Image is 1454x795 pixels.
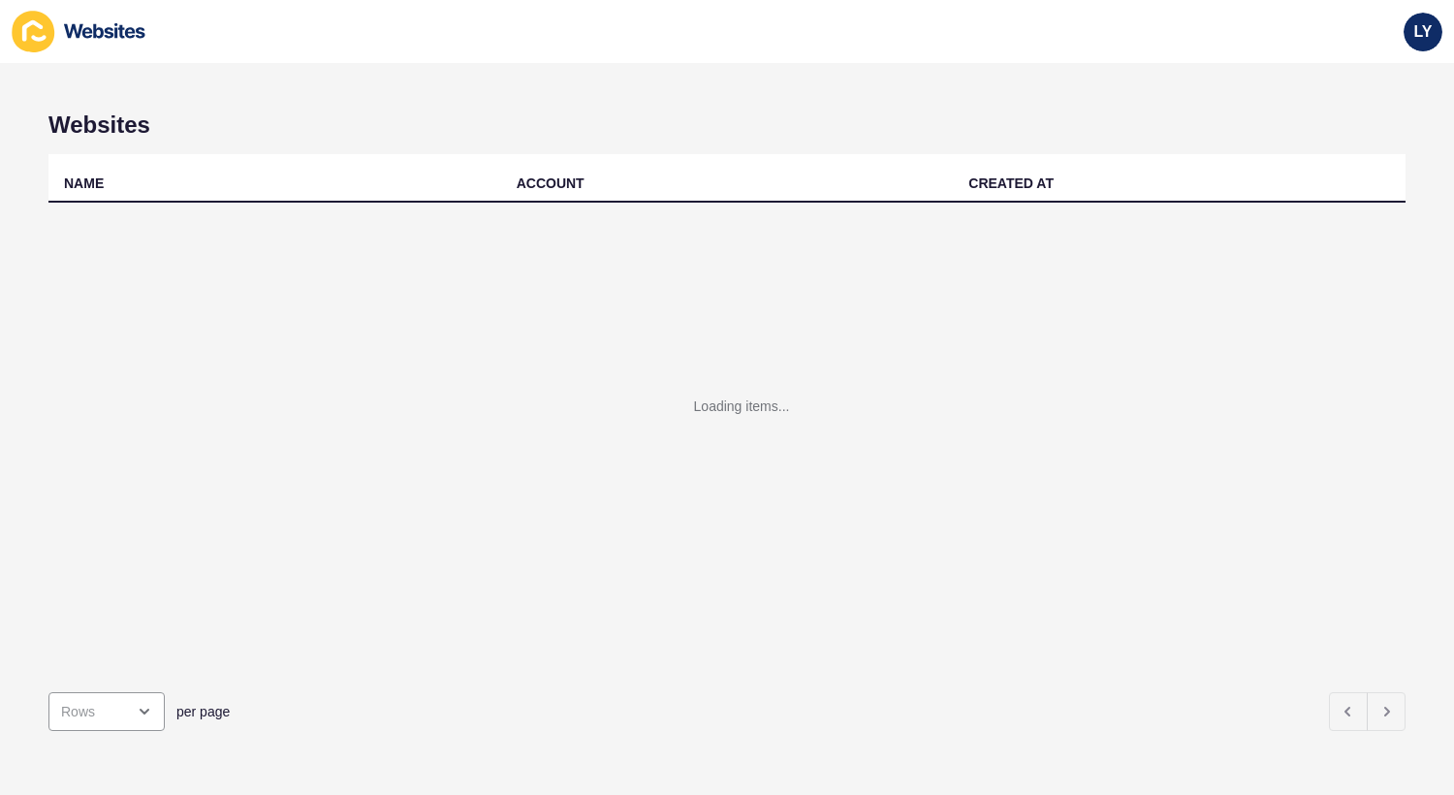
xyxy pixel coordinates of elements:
[48,111,1406,139] h1: Websites
[64,174,104,193] div: NAME
[176,702,230,721] span: per page
[517,174,585,193] div: ACCOUNT
[694,397,790,416] div: Loading items...
[1414,22,1433,42] span: LY
[48,692,165,731] div: open menu
[968,174,1054,193] div: CREATED AT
